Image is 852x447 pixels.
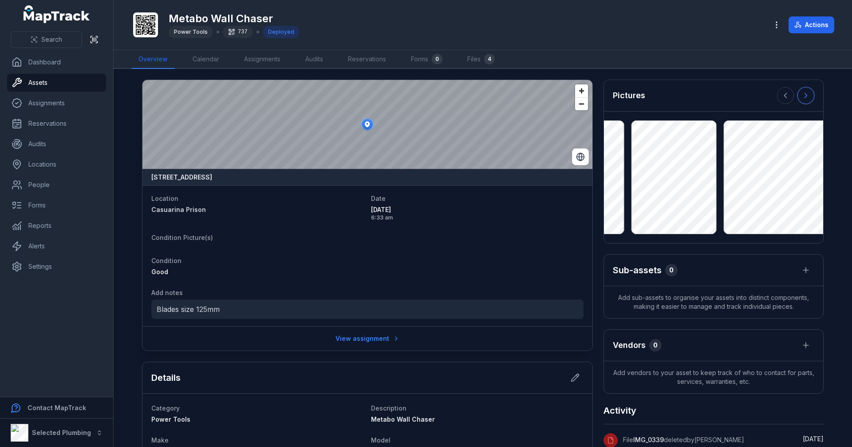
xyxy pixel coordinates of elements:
span: Add sub-assets to organise your assets into distinct components, making it easier to manage and t... [604,286,823,318]
a: Audits [7,135,106,153]
span: Condition Picture(s) [151,234,213,241]
button: Search [11,31,82,48]
span: File deleted by [PERSON_NAME] [623,436,744,443]
a: MapTrack [24,5,90,23]
p: Blades size 125mm [157,303,578,315]
time: 8/22/2025, 10:09:27 AM [803,435,824,443]
button: Zoom out [575,97,588,110]
a: Forms0 [404,50,450,69]
span: Metabo Wall Chaser [371,415,435,423]
a: Assets [7,74,106,92]
span: [DATE] [371,205,584,214]
span: Date [371,195,386,202]
a: View assignment [330,330,406,347]
span: Add vendors to your asset to keep track of who to contact for parts, services, warranties, etc. [604,361,823,393]
span: Search [41,35,62,44]
span: 6:33 am [371,214,584,221]
a: Calendar [185,50,226,69]
strong: Contact MapTrack [28,404,86,411]
a: Forms [7,196,106,214]
a: Settings [7,258,106,275]
span: Casuarina Prison [151,206,206,213]
span: Location [151,195,178,202]
time: 8/21/2025, 6:33:44 AM [371,205,584,221]
span: Make [151,436,169,444]
a: Assignments [237,50,288,69]
button: Actions [789,16,834,33]
a: Files4 [460,50,502,69]
h3: Pictures [613,89,645,102]
canvas: Map [142,80,592,169]
span: Add notes [151,289,183,296]
div: 4 [484,54,495,64]
h2: Activity [603,404,636,417]
button: Zoom in [575,84,588,97]
span: [DATE] [803,435,824,443]
div: Deployed [263,26,300,38]
a: Assignments [7,94,106,112]
span: Power Tools [174,28,208,35]
div: 0 [649,339,662,351]
span: Category [151,404,180,412]
a: Dashboard [7,53,106,71]
strong: [STREET_ADDRESS] [151,173,212,182]
a: Reservations [341,50,393,69]
div: 0 [665,264,678,276]
span: Power Tools [151,415,190,423]
span: IMG_0339 [633,436,664,443]
a: Casuarina Prison [151,205,364,214]
div: 737 [223,26,253,38]
strong: Selected Plumbing [32,429,91,436]
span: Condition [151,257,181,264]
span: Model [371,436,390,444]
h2: Details [151,371,181,384]
a: Alerts [7,237,106,255]
span: Good [151,268,168,275]
a: People [7,176,106,194]
h1: Metabo Wall Chaser [169,12,300,26]
h2: Sub-assets [613,264,662,276]
a: Reports [7,217,106,235]
div: 0 [432,54,442,64]
a: Reservations [7,115,106,132]
a: Overview [131,50,175,69]
a: Audits [298,50,330,69]
span: Description [371,404,406,412]
h3: Vendors [613,339,646,351]
a: Locations [7,156,106,173]
button: Switch to Satellite View [572,148,589,165]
